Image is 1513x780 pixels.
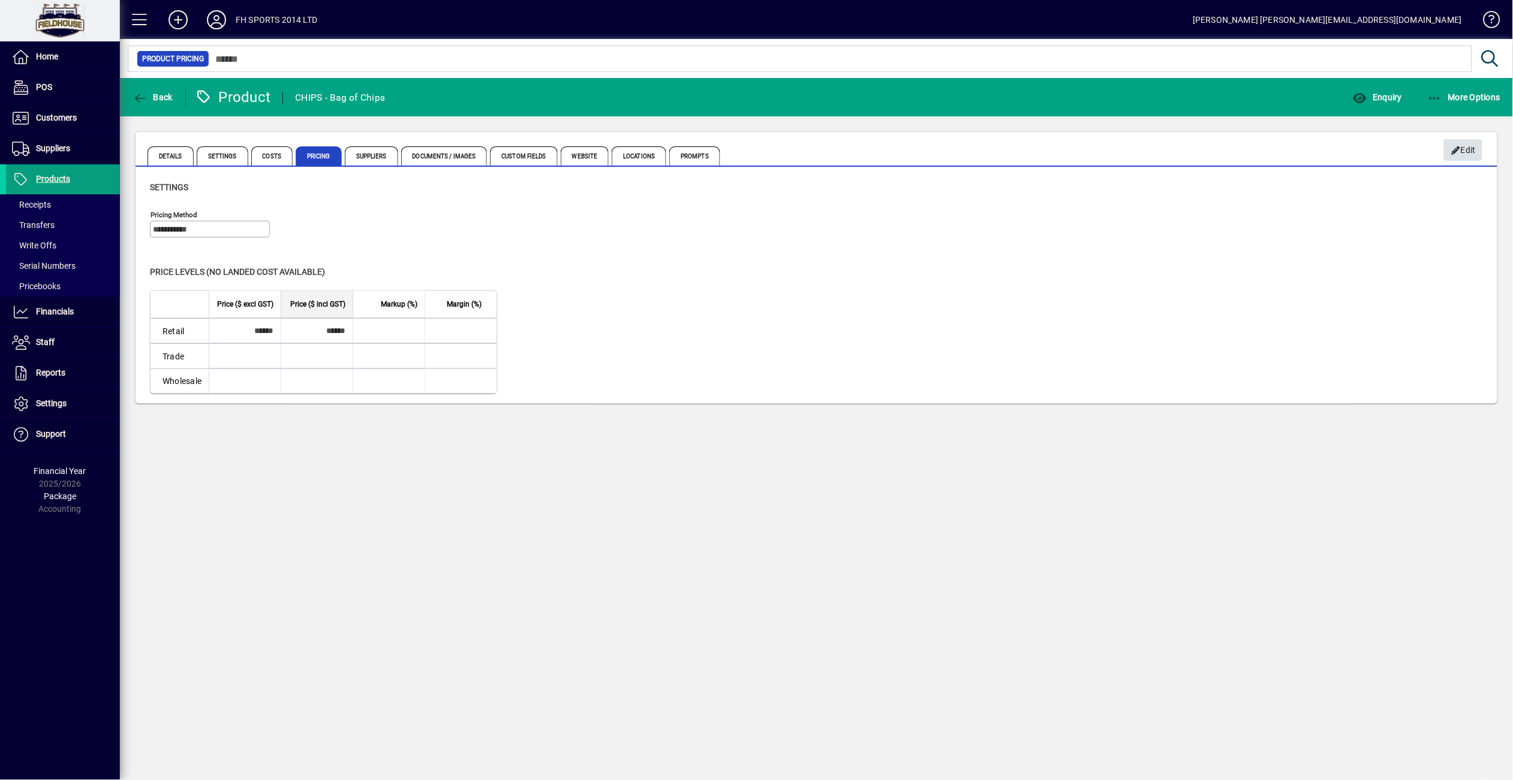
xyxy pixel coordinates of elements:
[490,146,557,166] span: Custom Fields
[159,9,197,31] button: Add
[296,146,342,166] span: Pricing
[148,146,194,166] span: Details
[151,368,209,393] td: Wholesale
[6,103,120,133] a: Customers
[151,318,209,343] td: Retail
[133,92,173,102] span: Back
[150,267,325,277] span: Price levels (no landed cost available)
[1193,10,1462,29] div: [PERSON_NAME] [PERSON_NAME][EMAIL_ADDRESS][DOMAIN_NAME]
[381,298,417,311] span: Markup (%)
[561,146,609,166] span: Website
[12,241,56,250] span: Write Offs
[612,146,666,166] span: Locations
[36,143,70,153] span: Suppliers
[1349,86,1405,108] button: Enquiry
[12,281,61,291] span: Pricebooks
[12,261,76,271] span: Serial Numbers
[6,297,120,327] a: Financials
[1444,139,1482,161] button: Edit
[6,42,120,72] a: Home
[36,368,65,377] span: Reports
[151,343,209,368] td: Trade
[1352,92,1402,102] span: Enquiry
[669,146,720,166] span: Prompts
[6,194,120,215] a: Receipts
[130,86,176,108] button: Back
[6,256,120,276] a: Serial Numbers
[120,86,186,108] app-page-header-button: Back
[447,298,482,311] span: Margin (%)
[12,220,55,230] span: Transfers
[36,307,74,316] span: Financials
[6,134,120,164] a: Suppliers
[6,419,120,449] a: Support
[1451,140,1476,160] span: Edit
[6,389,120,419] a: Settings
[290,298,345,311] span: Price ($ incl GST)
[34,466,86,476] span: Financial Year
[142,53,204,65] span: Product Pricing
[345,146,398,166] span: Suppliers
[151,211,197,219] mat-label: Pricing method
[295,88,385,107] div: CHIPS - Bag of Chips
[1425,86,1504,108] button: More Options
[6,73,120,103] a: POS
[401,146,488,166] span: Documents / Images
[150,182,188,192] span: Settings
[36,174,70,184] span: Products
[6,215,120,235] a: Transfers
[251,146,293,166] span: Costs
[6,276,120,296] a: Pricebooks
[197,146,248,166] span: Settings
[44,491,76,501] span: Package
[236,10,317,29] div: FH SPORTS 2014 LTD
[36,398,67,408] span: Settings
[197,9,236,31] button: Profile
[36,82,52,92] span: POS
[6,235,120,256] a: Write Offs
[36,429,66,439] span: Support
[36,52,58,61] span: Home
[6,328,120,358] a: Staff
[6,358,120,388] a: Reports
[217,298,273,311] span: Price ($ excl GST)
[195,88,271,107] div: Product
[36,337,55,347] span: Staff
[1474,2,1498,41] a: Knowledge Base
[1428,92,1501,102] span: More Options
[36,113,77,122] span: Customers
[12,200,51,209] span: Receipts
